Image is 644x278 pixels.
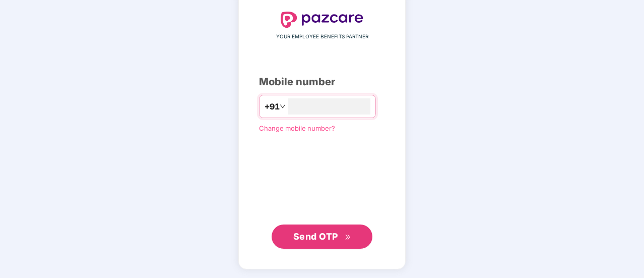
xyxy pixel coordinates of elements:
[276,33,368,41] span: YOUR EMPLOYEE BENEFITS PARTNER
[281,12,363,28] img: logo
[280,103,286,109] span: down
[259,124,335,132] a: Change mobile number?
[259,74,385,90] div: Mobile number
[272,225,372,249] button: Send OTPdouble-right
[293,231,338,242] span: Send OTP
[345,234,351,241] span: double-right
[265,100,280,113] span: +91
